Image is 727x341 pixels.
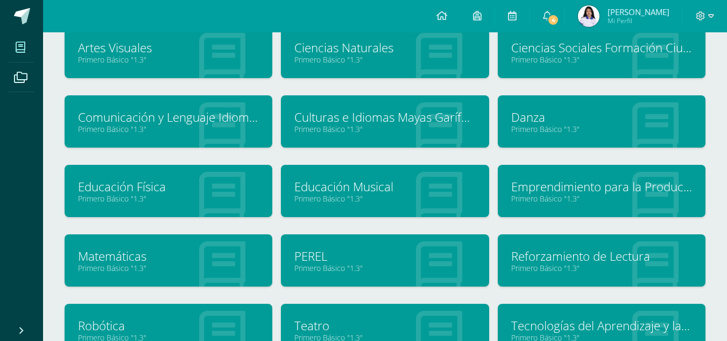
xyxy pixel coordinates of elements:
[578,5,599,27] img: ad9b7aa70152a110dbafa10cf002ce27.png
[78,317,259,334] a: Robótica
[294,109,475,126] a: Culturas e Idiomas Mayas Garífuna o Xinca
[511,178,692,195] a: Emprendimiento para la Productividad
[511,317,692,334] a: Tecnologías del Aprendizaje y la Comunicación
[608,6,669,17] span: [PERSON_NAME]
[294,263,475,273] a: Primero Básico "1.3"
[547,14,559,26] span: 4
[511,193,692,204] a: Primero Básico "1.3"
[78,39,259,56] a: Artes Visuales
[294,193,475,204] a: Primero Básico "1.3"
[78,54,259,65] a: Primero Básico "1.3"
[78,248,259,265] a: Matemáticas
[78,109,259,126] a: Comunicación y Lenguaje Idioma Español
[294,248,475,265] a: PEREL
[294,124,475,134] a: Primero Básico "1.3"
[511,248,692,265] a: Reforzamiento de Lectura
[78,193,259,204] a: Primero Básico "1.3"
[511,263,692,273] a: Primero Básico "1.3"
[608,16,669,25] span: Mi Perfil
[78,263,259,273] a: Primero Básico "1.3"
[294,54,475,65] a: Primero Básico "1.3"
[511,109,692,126] a: Danza
[294,39,475,56] a: Ciencias Naturales
[511,39,692,56] a: Ciencias Sociales Formación Ciudadana e Interculturalidad
[78,124,259,134] a: Primero Básico "1.3"
[511,124,692,134] a: Primero Básico "1.3"
[294,178,475,195] a: Educación Musical
[78,178,259,195] a: Educación Física
[294,317,475,334] a: Teatro
[511,54,692,65] a: Primero Básico "1.3"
